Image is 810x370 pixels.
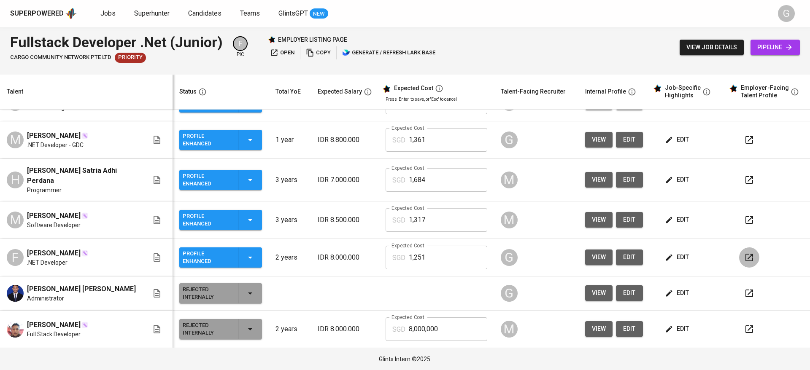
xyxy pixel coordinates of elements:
div: Expected Salary [318,86,362,97]
div: M [501,321,518,338]
p: 3 years [275,175,304,185]
span: [PERSON_NAME] [27,320,81,330]
span: [PERSON_NAME] [27,211,81,221]
p: SGD [392,253,405,263]
button: view job details [680,40,744,55]
span: edit [623,214,636,225]
img: glints_star.svg [653,84,661,93]
button: edit [616,249,643,265]
button: edit [663,212,692,228]
div: M [501,172,518,188]
span: edit [667,214,689,225]
span: .NET Developer - GDC [27,141,84,149]
a: GlintsGPT NEW [278,8,328,19]
span: generate / refresh lark base [342,48,435,58]
button: view [585,249,613,265]
span: edit [667,134,689,145]
div: M [7,212,24,228]
span: view [592,134,606,145]
button: copy [304,46,333,59]
button: lark generate / refresh lark base [340,46,437,59]
span: Candidates [188,9,221,17]
div: G [778,5,795,22]
span: Priority [115,54,146,62]
img: app logo [65,7,77,20]
img: lark [342,48,351,57]
span: view [592,214,606,225]
p: SGD [392,215,405,225]
button: edit [663,249,692,265]
span: edit [667,288,689,298]
div: Internal Profile [585,86,626,97]
span: edit [667,252,689,263]
p: employer listing page [278,35,347,44]
p: SGD [392,175,405,185]
span: edit [667,324,689,334]
span: edit [623,134,636,145]
span: open [270,48,294,58]
div: New Job received from Demand Team [115,53,146,63]
div: H [7,172,24,188]
div: Rejected Internally [183,284,232,303]
img: Adam Zulfikar Gulam [7,285,24,302]
button: open [268,46,297,59]
div: Profile Enhanced [183,131,232,149]
div: Job-Specific Highlights [665,84,701,99]
span: Teams [240,9,260,17]
a: Superpoweredapp logo [10,7,77,20]
span: pipeline [757,42,793,53]
button: view [585,212,613,228]
p: IDR 8.000.000 [318,324,372,334]
div: G [501,285,518,302]
div: G [501,131,518,148]
div: pic [233,36,248,58]
img: magic_wand.svg [81,322,88,328]
button: edit [616,132,643,147]
span: [PERSON_NAME] [27,248,81,258]
span: view [592,174,606,185]
img: magic_wand.svg [81,250,88,257]
button: Rejected Internally [179,319,262,339]
p: 3 years [275,215,304,225]
span: view job details [686,42,737,53]
a: pipeline [751,40,800,55]
button: edit [616,172,643,188]
p: IDR 8.000.000 [318,252,372,263]
div: Profile Enhanced [183,248,232,267]
button: edit [663,321,692,337]
div: Rejected Internally [183,320,232,338]
button: Profile Enhanced [179,247,262,268]
div: Profile Enhanced [183,171,232,189]
div: Profile Enhanced [183,211,232,229]
span: cargo community network pte ltd [10,54,111,62]
p: SGD [392,135,405,145]
span: [PERSON_NAME] [27,131,81,141]
button: edit [663,172,692,188]
p: 2 years [275,252,304,263]
button: view [585,132,613,147]
div: Expected Cost [394,85,433,92]
button: Rejected Internally [179,283,262,303]
p: IDR 8.800.000 [318,135,372,145]
button: Profile Enhanced [179,210,262,230]
span: view [592,324,606,334]
p: Press 'Enter' to save, or 'Esc' to cancel [386,96,487,102]
button: Profile Enhanced [179,130,262,150]
button: Profile Enhanced [179,170,262,190]
span: Software Developer [27,221,81,229]
span: GlintsGPT [278,9,308,17]
span: [PERSON_NAME] [PERSON_NAME] [27,284,136,294]
span: edit [623,252,636,263]
span: [PERSON_NAME] Satria Adhi Perdana [27,166,138,186]
button: edit [616,212,643,228]
p: IDR 8.500.000 [318,215,372,225]
a: Superhunter [134,8,171,19]
p: IDR 7.000.000 [318,175,372,185]
span: Full Stack Developer [27,330,81,338]
a: Jobs [100,8,117,19]
img: Muhammad Sharif [7,321,24,338]
button: edit [616,285,643,301]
